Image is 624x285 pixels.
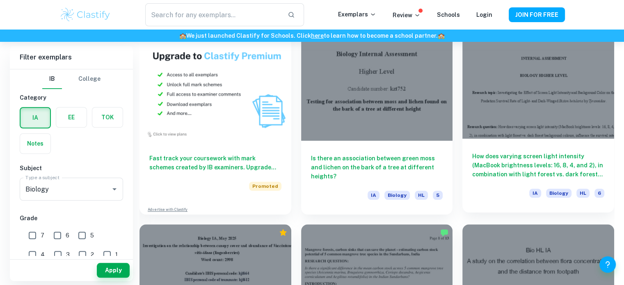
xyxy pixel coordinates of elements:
[338,10,376,19] p: Exemplars
[249,182,281,191] span: Promoted
[78,69,101,89] button: College
[42,69,62,89] button: IB
[472,152,604,179] h6: How does varying screen light intensity (MacBook brightness levels: 16, 8, 4, and 2), in combinat...
[20,214,123,223] h6: Grade
[546,189,571,198] span: Biology
[440,228,448,237] img: Marked
[529,189,541,198] span: IA
[25,174,59,181] label: Type a subject
[462,27,614,214] a: How does varying screen light intensity (MacBook brightness levels: 16, 8, 4, and 2), in combinat...
[91,250,94,259] span: 2
[109,183,120,195] button: Open
[20,134,50,153] button: Notes
[92,107,123,127] button: TOK
[66,231,69,240] span: 6
[139,27,291,140] img: Thumbnail
[576,189,590,198] span: HL
[2,31,622,40] h6: We just launched Clastify for Schools. Click to learn how to become a school partner.
[438,32,445,39] span: 🏫
[149,154,281,172] h6: Fast track your coursework with mark schemes created by IB examiners. Upgrade now
[437,11,460,18] a: Schools
[41,250,45,259] span: 4
[20,164,123,173] h6: Subject
[368,191,379,200] span: IA
[311,154,443,181] h6: Is there an association between green moss and lichen on the bark of a tree at different heights?
[115,250,118,259] span: 1
[97,263,130,278] button: Apply
[311,32,324,39] a: here
[56,107,87,127] button: EE
[279,228,287,237] div: Premium
[415,191,428,200] span: HL
[90,231,94,240] span: 5
[148,207,187,212] a: Advertise with Clastify
[10,46,133,69] h6: Filter exemplars
[20,93,123,102] h6: Category
[179,32,186,39] span: 🏫
[145,3,281,26] input: Search for any exemplars...
[433,191,443,200] span: 5
[21,108,50,128] button: IA
[301,27,453,214] a: Is there an association between green moss and lichen on the bark of a tree at different heights?...
[42,69,101,89] div: Filter type choice
[66,250,70,259] span: 3
[599,256,616,273] button: Help and Feedback
[509,7,565,22] button: JOIN FOR FREE
[59,7,112,23] img: Clastify logo
[476,11,492,18] a: Login
[594,189,604,198] span: 6
[393,11,421,20] p: Review
[41,231,44,240] span: 7
[384,191,410,200] span: Biology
